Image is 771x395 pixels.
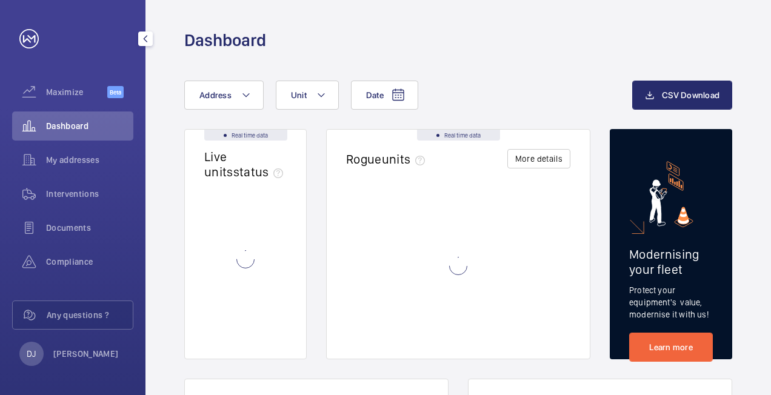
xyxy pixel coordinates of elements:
[507,149,570,168] button: More details
[629,247,713,277] h2: Modernising your fleet
[366,90,384,100] span: Date
[276,81,339,110] button: Unit
[662,90,719,100] span: CSV Download
[204,130,287,141] div: Real time data
[46,120,133,132] span: Dashboard
[199,90,232,100] span: Address
[46,188,133,200] span: Interventions
[46,256,133,268] span: Compliance
[46,86,107,98] span: Maximize
[233,164,289,179] span: status
[204,149,288,179] h2: Live units
[184,29,266,51] h1: Dashboard
[46,154,133,166] span: My addresses
[47,309,133,321] span: Any questions ?
[382,151,430,167] span: units
[632,81,732,110] button: CSV Download
[53,348,119,360] p: [PERSON_NAME]
[629,284,713,320] p: Protect your equipment's value, modernise it with us!
[629,333,713,362] a: Learn more
[351,81,418,110] button: Date
[291,90,307,100] span: Unit
[649,161,693,227] img: marketing-card.svg
[417,130,500,141] div: Real time data
[107,86,124,98] span: Beta
[46,222,133,234] span: Documents
[346,151,430,167] h2: Rogue
[27,348,36,360] p: DJ
[184,81,264,110] button: Address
